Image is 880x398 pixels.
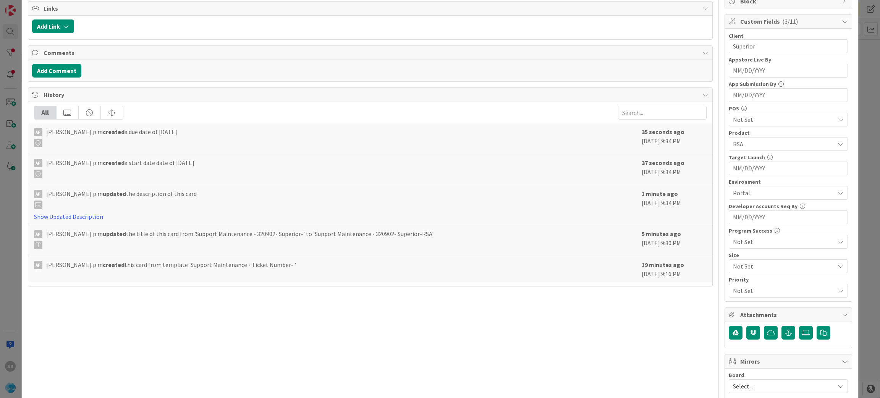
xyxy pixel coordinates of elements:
[729,179,848,184] div: Environment
[729,106,848,111] div: POS
[782,18,798,25] span: ( 3/11 )
[740,17,838,26] span: Custom Fields
[729,204,848,209] div: Developer Accounts Req By
[733,261,831,272] span: Not Set
[733,89,844,102] input: MM/DD/YYYY
[733,115,835,124] span: Not Set
[733,211,844,224] input: MM/DD/YYYY
[642,127,707,150] div: [DATE] 9:34 PM
[733,285,831,296] span: Not Set
[642,159,684,167] b: 37 seconds ago
[618,106,707,120] input: Search...
[642,190,678,197] b: 1 minute ago
[642,230,681,238] b: 5 minutes ago
[46,158,194,178] span: [PERSON_NAME] p m a start date date of [DATE]
[729,252,848,258] div: Size
[729,57,848,62] div: Appstore Live By
[46,229,434,249] span: [PERSON_NAME] p m the title of this card from 'Support Maintenance - 320902- Superior-' to 'Suppo...
[44,90,699,99] span: History
[733,162,844,175] input: MM/DD/YYYY
[733,188,835,197] span: Portal
[103,261,125,269] b: created
[642,261,684,269] b: 19 minutes ago
[642,229,707,252] div: [DATE] 9:30 PM
[733,237,835,246] span: Not Set
[729,372,744,378] span: Board
[32,19,74,33] button: Add Link
[733,139,835,149] span: RSA
[642,189,707,221] div: [DATE] 9:34 PM
[733,381,831,392] span: Select...
[740,310,838,319] span: Attachments
[729,81,848,87] div: App Submission By
[729,130,848,136] div: Product
[44,4,699,13] span: Links
[46,260,296,269] span: [PERSON_NAME] p m this card from template 'Support Maintenance - Ticket Number- '
[642,158,707,181] div: [DATE] 9:34 PM
[34,213,103,220] a: Show Updated Description
[34,230,42,238] div: Ap
[103,190,126,197] b: updated
[34,128,42,136] div: Ap
[46,127,177,147] span: [PERSON_NAME] p m a due date of [DATE]
[733,64,844,77] input: MM/DD/YYYY
[103,128,125,136] b: created
[729,277,848,282] div: Priority
[729,32,744,39] label: Client
[34,106,57,119] div: All
[32,64,81,78] button: Add Comment
[34,159,42,167] div: Ap
[103,230,126,238] b: updated
[740,357,838,366] span: Mirrors
[729,155,848,160] div: Target Launch
[46,189,197,209] span: [PERSON_NAME] p m the description of this card
[44,48,699,57] span: Comments
[103,159,125,167] b: created
[642,260,707,278] div: [DATE] 9:16 PM
[34,261,42,269] div: Ap
[729,228,848,233] div: Program Success
[642,128,684,136] b: 35 seconds ago
[34,190,42,198] div: Ap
